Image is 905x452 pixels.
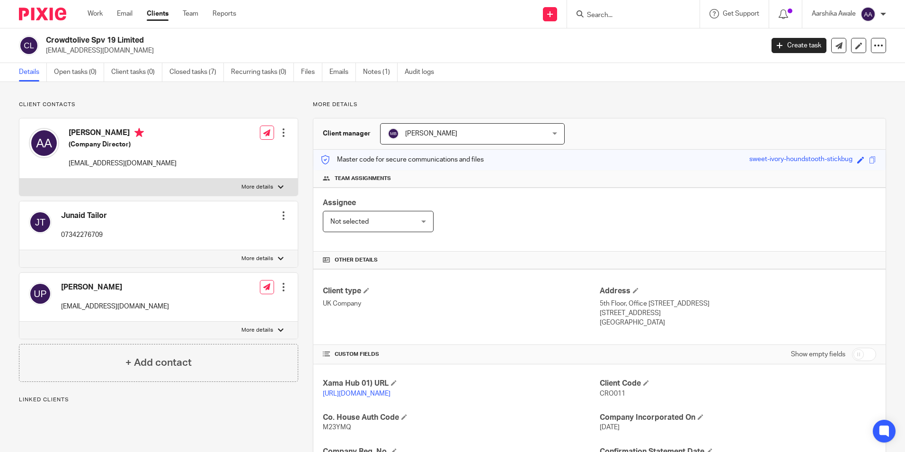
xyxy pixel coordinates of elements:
label: Show empty fields [791,350,845,359]
h2: Crowdtolive Spv 19 Limited [46,36,615,45]
h4: Company Incorporated On [600,413,876,423]
div: sweet-ivory-houndstooth-stickbug [749,154,852,165]
h4: Address [600,286,876,296]
h5: (Company Director) [69,140,177,149]
h4: [PERSON_NAME] [69,128,177,140]
img: Pixie [19,8,66,20]
a: Client tasks (0) [111,63,162,81]
a: Work [88,9,103,18]
input: Search [586,11,671,20]
a: Audit logs [405,63,441,81]
img: svg%3E [861,7,876,22]
span: [DATE] [600,424,620,431]
p: UK Company [323,299,599,308]
a: Open tasks (0) [54,63,104,81]
h4: Co. House Auth Code [323,413,599,423]
p: [GEOGRAPHIC_DATA] [600,318,876,327]
a: Email [117,9,133,18]
a: Create task [772,38,826,53]
a: Team [183,9,198,18]
h3: Client manager [323,129,371,138]
p: [EMAIL_ADDRESS][DOMAIN_NAME] [69,159,177,168]
span: CRO011 [600,390,625,397]
h4: Junaid Tailor [61,211,107,221]
a: Emails [329,63,356,81]
span: M23YMQ [323,424,351,431]
span: Other details [335,256,378,264]
a: Details [19,63,47,81]
p: Client contacts [19,101,298,108]
p: [EMAIL_ADDRESS][DOMAIN_NAME] [46,46,757,55]
p: More details [241,326,273,334]
p: 07342276709 [61,230,107,240]
span: Assignee [323,199,356,207]
p: More details [241,255,273,262]
span: Team assignments [335,175,391,182]
p: [EMAIL_ADDRESS][DOMAIN_NAME] [61,302,169,311]
a: Reports [213,9,236,18]
p: Aarshika Awale [812,9,856,18]
span: Not selected [330,218,369,225]
img: svg%3E [29,211,52,234]
a: Files [301,63,322,81]
h4: Client type [323,286,599,296]
h4: [PERSON_NAME] [61,282,169,292]
p: 5th Floor, Office [STREET_ADDRESS] [600,299,876,308]
a: [URL][DOMAIN_NAME] [323,390,390,397]
p: Master code for secure communications and files [320,155,484,164]
img: svg%3E [19,36,39,55]
img: svg%3E [29,282,52,305]
a: Recurring tasks (0) [231,63,294,81]
a: Closed tasks (7) [169,63,224,81]
p: More details [313,101,886,108]
p: [STREET_ADDRESS] [600,308,876,318]
a: Notes (1) [363,63,398,81]
i: Primary [134,128,144,137]
h4: CUSTOM FIELDS [323,351,599,358]
p: More details [241,183,273,191]
span: [PERSON_NAME] [405,130,457,137]
a: Clients [147,9,169,18]
p: Linked clients [19,396,298,404]
h4: Xama Hub 01) URL [323,379,599,389]
h4: Client Code [600,379,876,389]
img: svg%3E [29,128,59,158]
img: svg%3E [388,128,399,139]
h4: + Add contact [125,355,192,370]
span: Get Support [723,10,759,17]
